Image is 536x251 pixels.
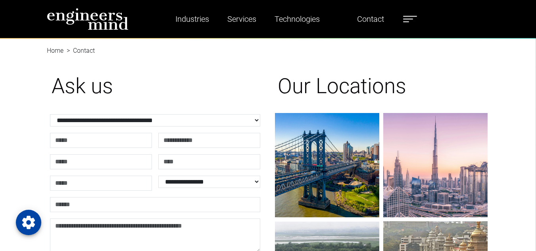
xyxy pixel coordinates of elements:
img: gif [275,113,379,217]
a: Industries [172,10,212,28]
a: Technologies [271,10,323,28]
a: Contact [354,10,387,28]
a: Home [47,47,63,54]
h1: Our Locations [278,74,485,99]
li: Contact [63,46,95,56]
nav: breadcrumb [47,38,490,48]
img: gif [383,113,488,217]
img: logo [47,8,129,30]
h1: Ask us [52,74,259,99]
a: Services [224,10,259,28]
